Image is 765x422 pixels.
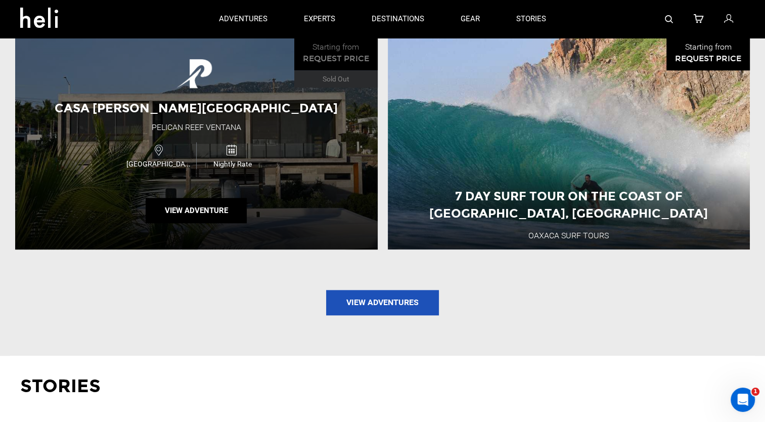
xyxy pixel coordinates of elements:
p: Stories [20,373,745,399]
iframe: Intercom live chat [731,388,755,412]
div: Pelican Reef Ventana [152,122,241,134]
img: images [176,54,216,95]
span: Nightly Rate [199,159,266,169]
span: Casa [PERSON_NAME][GEOGRAPHIC_DATA] [55,101,338,115]
img: search-bar-icon.svg [665,15,673,23]
p: adventures [219,14,267,24]
span: [GEOGRAPHIC_DATA] [124,159,196,169]
p: experts [304,14,335,24]
span: 1 [751,388,759,396]
p: destinations [372,14,424,24]
button: View Adventure [146,198,247,223]
a: View Adventures [326,290,439,315]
